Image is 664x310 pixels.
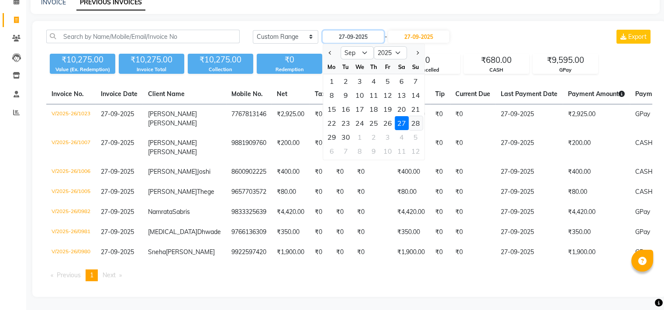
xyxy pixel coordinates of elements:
[310,104,331,134] td: ₹0
[395,74,409,88] div: Saturday, September 6, 2025
[46,202,96,222] td: V/2025-26/0982
[325,74,339,88] div: 1
[119,66,184,73] div: Invoice Total
[310,182,331,202] td: ₹0
[325,116,339,130] div: Monday, September 22, 2025
[323,31,384,43] input: Start Date
[353,130,367,144] div: 1
[381,116,395,130] div: Friday, September 26, 2025
[119,54,184,66] div: ₹10,275.00
[101,110,134,118] span: 27-09-2025
[353,74,367,88] div: Wednesday, September 3, 2025
[325,144,339,158] div: 6
[450,162,495,182] td: ₹0
[352,202,392,222] td: ₹0
[325,88,339,102] div: 8
[226,202,272,222] td: 9833325639
[430,242,450,262] td: ₹0
[413,46,421,60] button: Next month
[331,202,352,222] td: ₹0
[327,46,334,60] button: Previous month
[392,202,430,222] td: ₹4,420.00
[395,60,409,74] div: Sa
[635,188,653,196] span: CASH
[374,46,407,59] select: Select year
[148,208,172,216] span: Namrata
[148,119,197,127] span: [PERSON_NAME]
[450,104,495,134] td: ₹0
[495,133,563,162] td: 27-09-2025
[395,144,409,158] div: Saturday, October 11, 2025
[409,102,423,116] div: 21
[339,144,353,158] div: 7
[101,139,134,147] span: 27-09-2025
[385,32,387,41] span: -
[395,102,409,116] div: Saturday, September 20, 2025
[103,271,116,279] span: Next
[148,148,197,156] span: [PERSON_NAME]
[635,208,650,216] span: GPay
[353,74,367,88] div: 3
[325,102,339,116] div: 15
[409,102,423,116] div: Sunday, September 21, 2025
[46,104,96,134] td: V/2025-26/1023
[101,228,134,236] span: 27-09-2025
[352,222,392,242] td: ₹0
[563,242,630,262] td: ₹1,900.00
[46,133,96,162] td: V/2025-26/1007
[381,130,395,144] div: 3
[367,130,381,144] div: 2
[272,162,310,182] td: ₹400.00
[353,88,367,102] div: 10
[339,116,353,130] div: Tuesday, September 23, 2025
[430,104,450,134] td: ₹0
[392,162,430,182] td: ₹400.00
[272,182,310,202] td: ₹80.00
[188,66,253,73] div: Collection
[367,116,381,130] div: 25
[409,88,423,102] div: 14
[339,88,353,102] div: 9
[188,54,253,66] div: ₹10,275.00
[226,104,272,134] td: 7767813146
[353,144,367,158] div: Wednesday, October 8, 2025
[226,162,272,182] td: 8600902225
[381,74,395,88] div: Friday, September 5, 2025
[310,133,331,162] td: ₹0
[367,102,381,116] div: 18
[148,168,197,176] span: [PERSON_NAME]
[331,222,352,242] td: ₹0
[148,188,197,196] span: [PERSON_NAME]
[325,144,339,158] div: Monday, October 6, 2025
[257,54,322,66] div: ₹0
[533,66,598,74] div: GPay
[197,228,221,236] span: Dhwade
[50,66,115,73] div: Value (Ex. Redemption)
[409,144,423,158] div: 12
[325,116,339,130] div: 22
[339,102,353,116] div: Tuesday, September 16, 2025
[197,188,214,196] span: Thege
[409,130,423,144] div: Sunday, October 5, 2025
[315,90,326,98] span: Tax
[450,133,495,162] td: ₹0
[339,74,353,88] div: Tuesday, September 2, 2025
[568,90,625,98] span: Payment Amount
[495,104,563,134] td: 27-09-2025
[353,130,367,144] div: Wednesday, October 1, 2025
[381,116,395,130] div: 26
[464,54,529,66] div: ₹680.00
[455,90,490,98] span: Current Due
[310,242,331,262] td: ₹0
[226,222,272,242] td: 9766136309
[166,248,215,256] span: [PERSON_NAME]
[409,130,423,144] div: 5
[563,202,630,222] td: ₹4,420.00
[341,46,374,59] select: Select month
[339,74,353,88] div: 2
[409,74,423,88] div: Sunday, September 7, 2025
[353,102,367,116] div: 17
[635,228,650,236] span: GPay
[46,30,240,43] input: Search by Name/Mobile/Email/Invoice No
[353,144,367,158] div: 8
